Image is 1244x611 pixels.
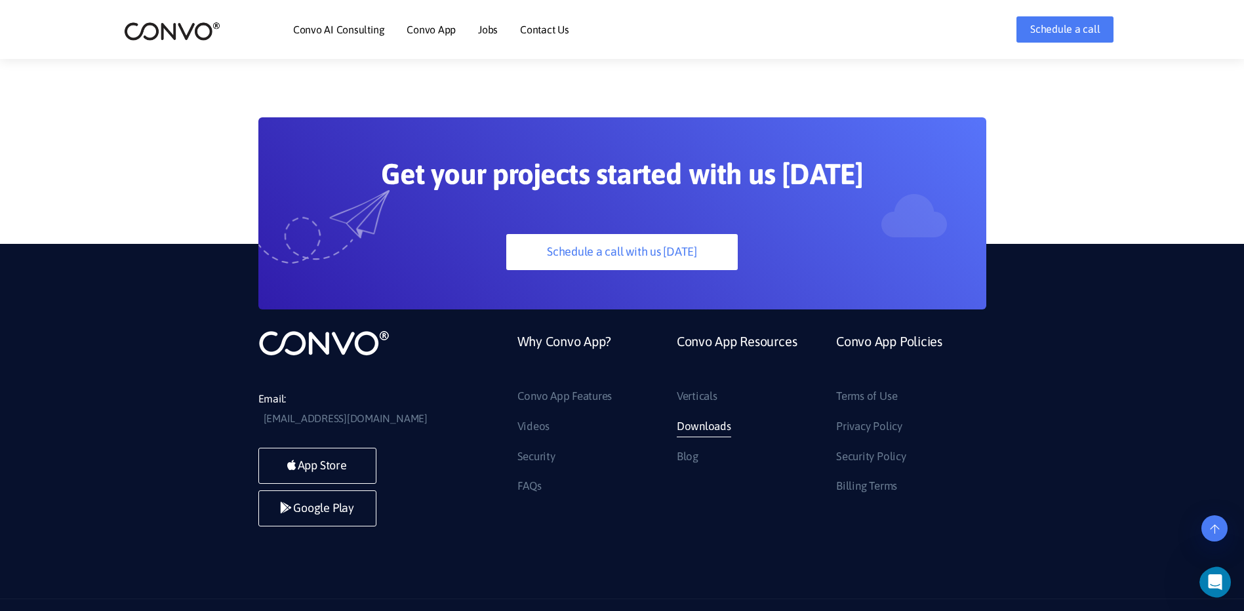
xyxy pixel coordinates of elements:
[517,386,612,407] a: Convo App Features
[836,386,897,407] a: Terms of Use
[517,446,555,467] a: Security
[293,24,384,35] a: Convo AI Consulting
[258,448,376,484] a: App Store
[1016,16,1114,43] a: Schedule a call
[264,409,428,429] a: [EMAIL_ADDRESS][DOMAIN_NAME]
[677,386,717,407] a: Verticals
[508,329,986,506] div: Footer
[124,21,220,41] img: logo_2.png
[677,416,731,437] a: Downloads
[1199,566,1240,598] iframe: Intercom live chat
[478,24,498,35] a: Jobs
[836,416,902,437] a: Privacy Policy
[517,416,550,437] a: Videos
[258,389,455,429] li: Email:
[407,24,456,35] a: Convo App
[836,329,942,386] a: Convo App Policies
[677,329,797,386] a: Convo App Resources
[517,329,612,386] a: Why Convo App?
[321,157,924,201] h2: Get your projects started with us [DATE]
[520,24,569,35] a: Contact Us
[517,476,542,497] a: FAQs
[506,234,738,270] a: Schedule a call with us [DATE]
[836,476,897,497] a: Billing Terms
[258,490,376,526] a: Google Play
[836,446,906,467] a: Security Policy
[677,446,698,467] a: Blog
[258,329,390,357] img: logo_not_found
